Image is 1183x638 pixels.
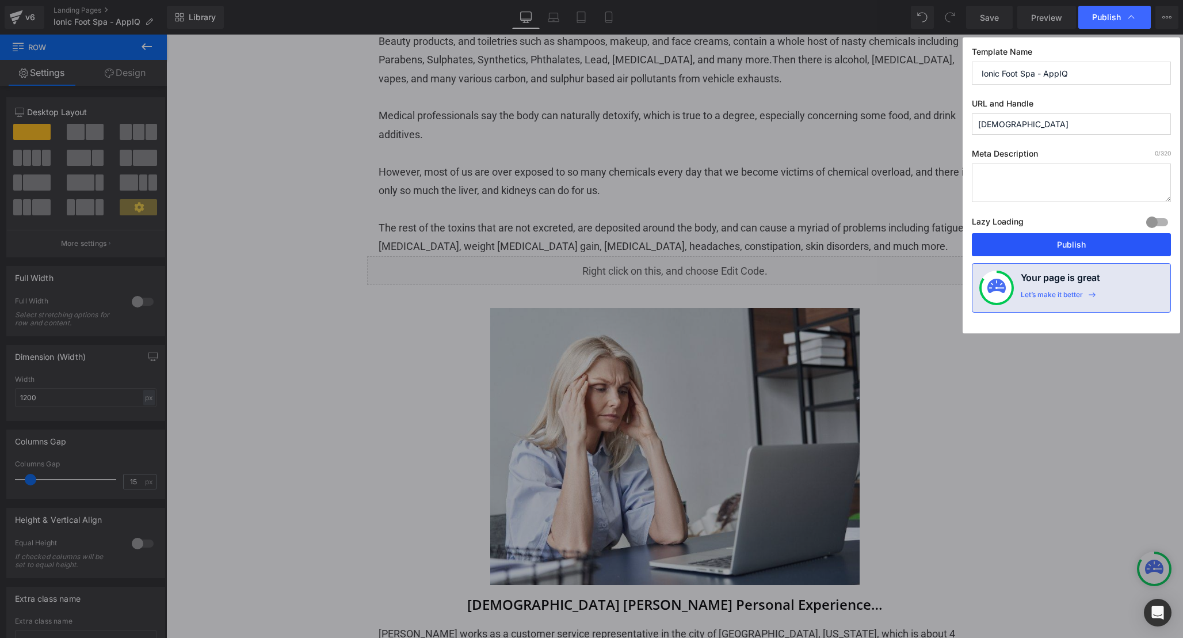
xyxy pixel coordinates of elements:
label: Meta Description [972,149,1171,164]
div: Open Intercom Messenger [1144,599,1171,626]
label: Lazy Loading [972,214,1024,233]
span: 0 [1155,150,1158,157]
label: URL and Handle [972,98,1171,113]
h1: [DEMOGRAPHIC_DATA] [PERSON_NAME] Personal Experience… [258,562,759,579]
span: Then there is alcohol, [MEDICAL_DATA], vapes, and many various carbon, and sulphur based air poll... [212,19,788,50]
h4: Your page is great [1021,271,1100,290]
label: Template Name [972,47,1171,62]
span: However, most of us are over exposed to so many chemicals every day that we become victims of che... [212,131,803,162]
p: [PERSON_NAME] works as a customer service representative in the city of [GEOGRAPHIC_DATA], [US_ST... [212,590,805,628]
span: The rest of the toxins that are not excreted, are deposited around the body, and can cause a myri... [212,187,800,218]
p: Medical professionals say the body can naturally detoxify, which is true to a degree, especially ... [212,72,805,109]
span: /320 [1155,150,1171,157]
button: Publish [972,233,1171,256]
div: Let’s make it better [1021,290,1083,305]
img: onboarding-status.svg [987,279,1006,297]
span: Publish [1092,12,1121,22]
